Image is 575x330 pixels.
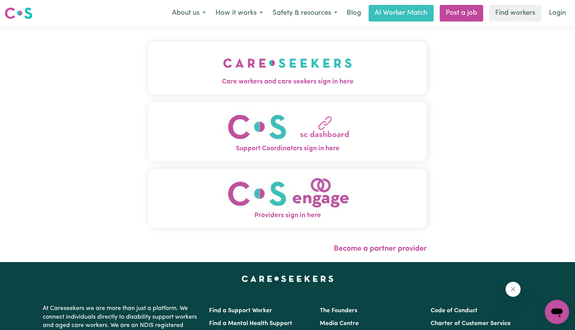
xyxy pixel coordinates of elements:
img: Careseekers logo [5,6,33,20]
span: Need any help? [5,5,46,11]
a: Blog [342,5,366,22]
a: Careseekers logo [5,5,33,22]
iframe: Close message [505,282,521,297]
a: The Founders [320,308,357,314]
span: Providers sign in here [148,211,427,221]
a: Find a Support Worker [209,308,272,314]
button: Support Coordinators sign in here [148,102,427,161]
button: Care workers and care seekers sign in here [148,42,427,94]
iframe: Button to launch messaging window [545,300,569,324]
a: Code of Conduct [431,308,477,314]
a: Find workers [489,5,541,22]
span: Support Coordinators sign in here [148,144,427,154]
a: Post a job [440,5,483,22]
span: Care workers and care seekers sign in here [148,77,427,87]
button: How it works [211,5,268,21]
a: AI Worker Match [369,5,434,22]
button: Safety & resources [268,5,342,21]
a: Media Centre [320,321,359,327]
a: Login [544,5,570,22]
button: About us [167,5,211,21]
a: Charter of Customer Service [431,321,511,327]
button: Providers sign in here [148,169,427,228]
a: Become a partner provider [334,245,427,253]
a: Careseekers home page [242,276,333,282]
